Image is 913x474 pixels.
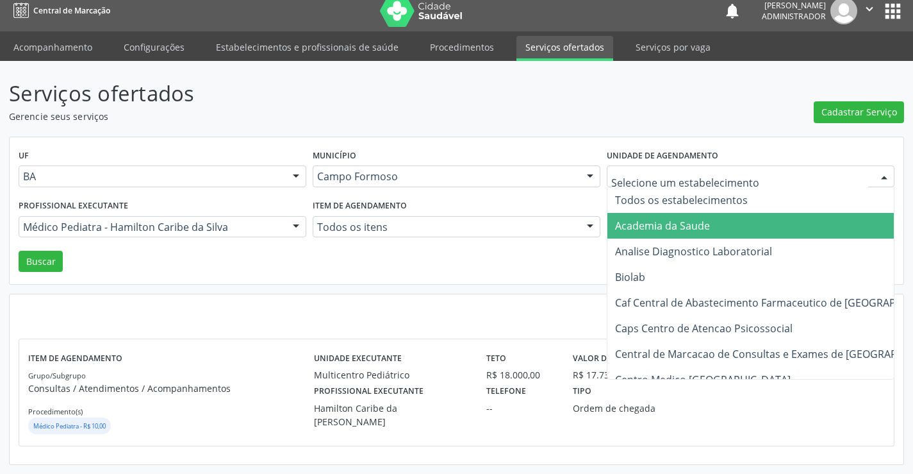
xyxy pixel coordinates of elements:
a: Procedimentos [421,36,503,58]
span: Central de Marcação [33,5,110,16]
span: Centro Medico [GEOGRAPHIC_DATA] [615,373,791,387]
label: Profissional executante [314,382,424,402]
span: Caps Centro de Atencao Psicossocial [615,321,793,335]
div: Multicentro Pediátrico [314,368,468,382]
label: Profissional executante [19,196,128,216]
div: R$ 17.730,00 [573,368,627,382]
span: Academia da Saude [615,219,710,233]
input: Selecione um estabelecimento [611,170,868,196]
p: Gerencie seus serviços [9,110,636,123]
label: Município [313,146,356,166]
p: Consultas / Atendimentos / Acompanhamentos [28,382,314,395]
span: Campo Formoso [317,170,574,183]
span: Todos os itens [317,221,574,233]
small: Grupo/Subgrupo [28,371,86,380]
a: Configurações [115,36,193,58]
small: Procedimento(s) [28,407,83,416]
span: Analise Diagnostico Laboratorial [615,244,772,258]
span: Médico Pediatra - Hamilton Caribe da Silva [23,221,280,233]
a: Serviços por vaga [627,36,720,58]
label: UF [19,146,29,166]
a: Serviços ofertados [516,36,613,61]
span: Administrador [762,11,826,22]
span: BA [23,170,280,183]
div: -- [486,402,555,415]
small: Médico Pediatra - R$ 10,00 [33,422,106,430]
div: Hamilton Caribe da [PERSON_NAME] [314,402,468,428]
label: Item de agendamento [28,348,122,368]
span: Cadastrar Serviço [821,105,897,119]
a: Acompanhamento [4,36,101,58]
span: Todos os estabelecimentos [615,193,748,207]
label: Teto [486,348,506,368]
button: Buscar [19,251,63,273]
a: Estabelecimentos e profissionais de saúde [207,36,407,58]
span: Biolab [615,270,645,284]
i:  [862,2,876,16]
label: Unidade executante [314,348,402,368]
label: Item de agendamento [313,196,407,216]
button: Cadastrar Serviço [814,101,904,123]
div: R$ 18.000,00 [486,368,555,382]
label: Telefone [486,382,526,402]
button: notifications [723,2,741,20]
div: Ordem de chegada [573,402,684,415]
label: Valor disponível [573,348,648,368]
p: Serviços ofertados [9,78,636,110]
label: Unidade de agendamento [607,146,718,166]
label: Tipo [573,382,591,402]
